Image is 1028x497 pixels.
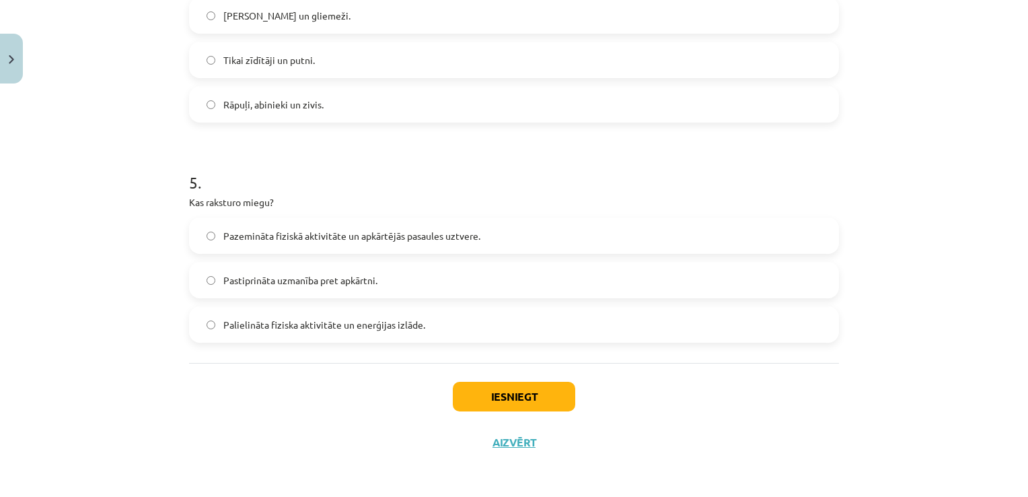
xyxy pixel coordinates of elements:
span: Palielināta fiziska aktivitāte un enerģijas izlāde. [223,318,425,332]
input: Palielināta fiziska aktivitāte un enerģijas izlāde. [207,321,215,329]
input: Pastiprināta uzmanība pret apkārtni. [207,276,215,285]
img: icon-close-lesson-0947bae3869378f0d4975bcd49f059093ad1ed9edebbc8119c70593378902aed.svg [9,55,14,64]
span: Rāpuļi, abinieki un zivis. [223,98,324,112]
input: Tikai zīdītāji un putni. [207,56,215,65]
span: Tikai zīdītāji un putni. [223,53,315,67]
input: Rāpuļi, abinieki un zivis. [207,100,215,109]
span: [PERSON_NAME] un gliemeži. [223,9,351,23]
h1: 5 . [189,150,839,191]
input: Pazemināta fiziskā aktivitāte un apkārtējās pasaules uztvere. [207,232,215,240]
p: Kas raksturo miegu? [189,195,839,209]
button: Iesniegt [453,382,575,411]
button: Aizvērt [488,436,540,449]
span: Pastiprināta uzmanība pret apkārtni. [223,273,377,288]
input: [PERSON_NAME] un gliemeži. [207,11,215,20]
span: Pazemināta fiziskā aktivitāte un apkārtējās pasaules uztvere. [223,229,480,243]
